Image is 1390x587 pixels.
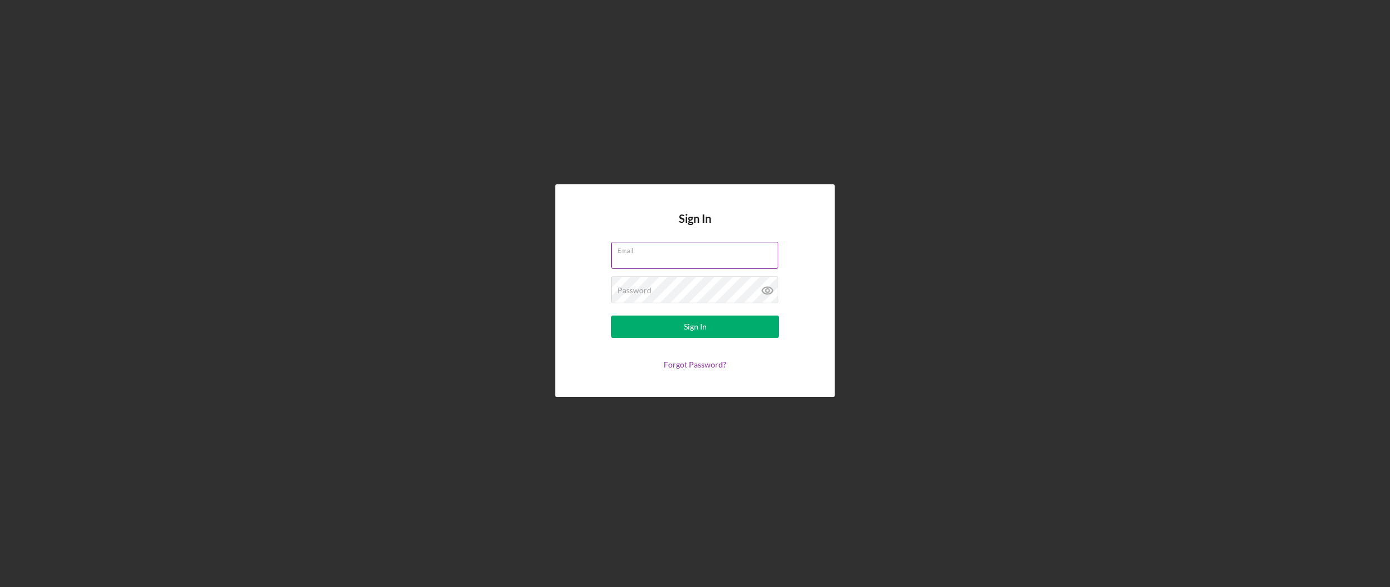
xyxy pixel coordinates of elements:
[679,212,711,242] h4: Sign In
[617,242,778,255] label: Email
[664,360,726,369] a: Forgot Password?
[617,286,651,295] label: Password
[684,316,707,338] div: Sign In
[611,316,779,338] button: Sign In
